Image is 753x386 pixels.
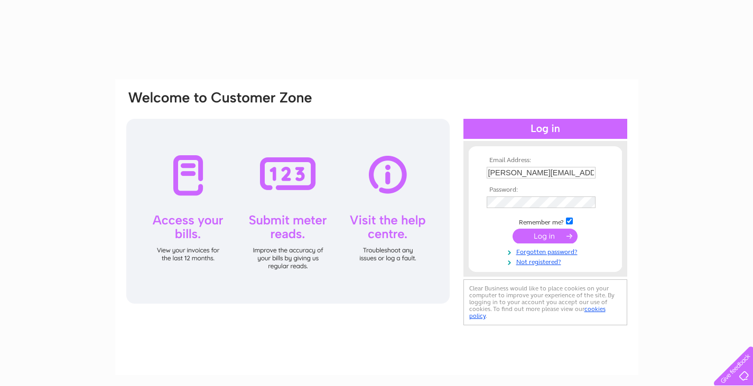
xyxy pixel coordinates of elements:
a: Not registered? [487,256,607,266]
div: Clear Business would like to place cookies on your computer to improve your experience of the sit... [463,279,627,325]
td: Remember me? [484,216,607,227]
a: Forgotten password? [487,246,607,256]
th: Password: [484,186,607,194]
th: Email Address: [484,157,607,164]
a: cookies policy [469,305,606,319]
input: Submit [513,229,578,243]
